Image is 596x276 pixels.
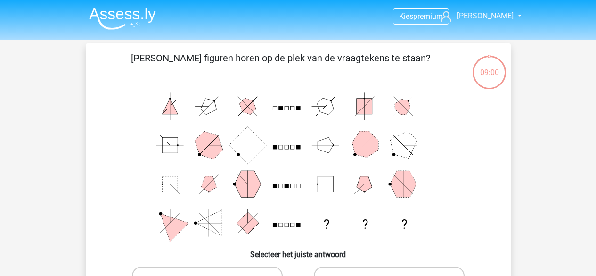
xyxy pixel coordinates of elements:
text: ? [362,217,368,232]
span: [PERSON_NAME] [457,11,514,20]
p: [PERSON_NAME] figuren horen op de plek van de vraagtekens te staan? [101,51,460,79]
h6: Selecteer het juiste antwoord [101,243,496,259]
img: Assessly [89,8,156,30]
span: premium [413,12,443,21]
text: ? [323,217,329,232]
span: Kies [399,12,413,21]
div: 09:00 [472,55,507,78]
text: ? [401,217,407,232]
a: Kiespremium [393,10,449,23]
a: [PERSON_NAME] [437,10,514,22]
